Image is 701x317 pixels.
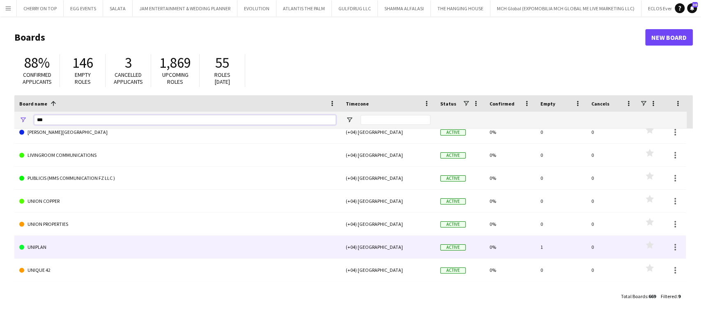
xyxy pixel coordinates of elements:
span: 3 [125,54,132,72]
div: 0 [536,167,586,189]
button: Open Filter Menu [346,116,353,124]
h1: Boards [14,31,645,44]
span: Cancelled applicants [114,71,143,85]
div: 0 [586,213,637,235]
span: Confirmed [490,101,515,107]
div: 0 [536,213,586,235]
div: (+04) [GEOGRAPHIC_DATA] [341,190,435,212]
span: Upcoming roles [162,71,188,85]
span: 146 [72,54,93,72]
div: 0% [485,167,536,189]
button: Open Filter Menu [19,116,27,124]
span: Active [440,175,466,181]
input: Timezone Filter Input [361,115,430,125]
a: PUBLICIS (MMS COMMUNICATION FZ LLC ) [19,167,336,190]
div: 0 [586,190,637,212]
button: EVOLUTION [237,0,276,16]
div: (+04) [GEOGRAPHIC_DATA] [341,213,435,235]
span: 1,869 [159,54,191,72]
button: SHAMMA ALFALASI [378,0,431,16]
span: Active [440,129,466,136]
div: 1 [536,236,586,258]
a: UNIQUE 42 [19,259,336,282]
span: Empty [540,101,555,107]
span: Roles [DATE] [214,71,230,85]
div: (+04) [GEOGRAPHIC_DATA] [341,121,435,143]
span: 88% [24,54,50,72]
button: MCH Global (EXPOMOBILIA MCH GLOBAL ME LIVE MARKETING LLC) [490,0,641,16]
button: CHERRY ON TOP [17,0,64,16]
div: 0 [536,259,586,281]
a: New Board [645,29,693,46]
span: Active [440,244,466,250]
div: 0% [485,144,536,166]
div: 0 [586,121,637,143]
div: 0 [536,144,586,166]
div: (+04) [GEOGRAPHIC_DATA] [341,144,435,166]
span: Status [440,101,456,107]
div: 0% [485,236,536,258]
span: Confirmed applicants [23,71,52,85]
button: JAM ENTERTAINMENT & WEDDING PLANNER [133,0,237,16]
div: (+04) [GEOGRAPHIC_DATA] [341,167,435,189]
div: 0% [485,213,536,235]
span: Timezone [346,101,369,107]
button: GULFDRUG LLC [332,0,378,16]
input: Board name Filter Input [34,115,336,125]
a: UNIPLAN [19,236,336,259]
div: 0% [485,190,536,212]
div: 0% [485,121,536,143]
div: 0% [485,259,536,281]
a: UNION PROPERTIES [19,213,336,236]
span: Board name [19,101,47,107]
button: ECLOS Events [641,0,684,16]
button: THE HANGING HOUSE [431,0,490,16]
div: 0 [536,190,586,212]
div: 0 [586,236,637,258]
span: Total Boards [621,293,647,299]
div: 0 [536,121,586,143]
span: 669 [648,293,656,299]
span: Active [440,152,466,158]
span: 55 [215,54,229,72]
div: : [621,288,656,304]
span: Empty roles [75,71,91,85]
button: ATLANTIS THE PALM [276,0,332,16]
div: (+04) [GEOGRAPHIC_DATA] [341,236,435,258]
div: (+04) [GEOGRAPHIC_DATA] [341,259,435,281]
span: Active [440,221,466,227]
span: 9 [678,293,680,299]
span: Cancels [591,101,609,107]
a: LIVINGROOM COMMUNICATIONS [19,144,336,167]
span: Active [440,267,466,273]
span: 30 [692,2,698,7]
a: UNION COPPER [19,190,336,213]
span: Filtered [661,293,677,299]
div: 0 [586,259,637,281]
span: Active [440,198,466,204]
div: 0 [586,144,637,166]
button: SALATA [103,0,133,16]
div: 0 [586,167,637,189]
a: [PERSON_NAME][GEOGRAPHIC_DATA] [19,121,336,144]
a: 30 [687,3,697,13]
button: EGG EVENTS [64,0,103,16]
div: : [661,288,680,304]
